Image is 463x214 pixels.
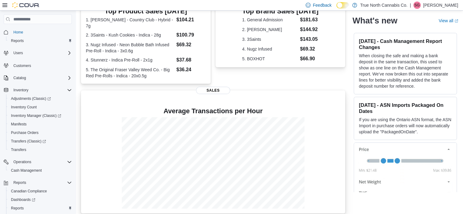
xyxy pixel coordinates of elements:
button: Operations [1,158,74,166]
span: Inventory Manager (Classic) [11,113,61,118]
span: Sales [196,87,230,94]
button: Reports [6,204,74,212]
dd: $69.32 [176,41,205,48]
dt: 4. Stunnerz - Indica Pre-Roll - 2x1g [86,57,174,63]
dt: 5. The Original Fraser Valley Weed Co. - Big Red Pre-Rolls - Indica - 20x0.5g [86,67,174,79]
button: Inventory [1,86,74,94]
dt: 5. BOXHOT [242,56,298,62]
span: Home [11,28,72,36]
dd: $36.24 [176,66,205,73]
dt: 2. [PERSON_NAME] [242,26,298,33]
a: Transfers (Classic) [6,137,74,146]
span: Reports [13,180,26,185]
span: Purchase Orders [11,130,39,135]
dd: $181.63 [300,16,319,23]
a: Reports [9,37,26,44]
span: Inventory [11,86,72,94]
h4: Average Transactions per Hour [86,107,340,115]
span: Inventory Count [11,105,37,110]
a: Cash Management [9,167,44,174]
img: Cova [12,2,40,8]
a: Adjustments (Classic) [9,95,53,102]
button: Customers [1,61,74,70]
span: Inventory Manager (Classic) [9,112,72,119]
a: Dashboards [9,196,38,203]
h3: Top Product Sales [DATE] [86,8,206,15]
dt: 3. Nugz Infused - Neon Bubble Bath Infused Pre-Roll - Indica - 3x0.6g [86,42,174,54]
a: Dashboards [6,195,74,204]
dt: 2. 3Saints - Kush Cookies - Indica - 28g [86,32,174,38]
span: Inventory [13,88,28,93]
a: Canadian Compliance [9,188,49,195]
span: Cash Management [11,168,42,173]
button: Inventory [11,86,31,94]
span: Reports [11,38,24,43]
dd: $66.90 [300,55,319,62]
span: Canadian Compliance [11,189,47,194]
button: Users [11,49,25,57]
dt: 1. [PERSON_NAME] - Country Club - Hybrid - 7g [86,17,174,29]
span: Catalog [11,74,72,82]
span: Transfers [11,147,26,152]
span: Adjustments (Classic) [9,95,72,102]
button: Catalog [11,74,28,82]
span: Users [13,51,23,55]
svg: External link [454,19,458,23]
p: True North Cannabis Co. [360,2,407,9]
h3: [DATE] - Cash Management Report Changes [359,38,452,50]
a: Home [11,29,26,36]
span: Dashboards [9,196,72,203]
dt: 1. General Admission [242,17,298,23]
span: Reports [11,206,24,211]
span: Reports [9,205,72,212]
a: Inventory Manager (Classic) [9,112,64,119]
button: Transfers [6,146,74,154]
dd: $37.68 [176,56,205,64]
input: Dark Mode [336,2,349,9]
a: Inventory Count [9,103,39,111]
a: Adjustments (Classic) [6,94,74,103]
h3: [DATE] - ASN Imports Packaged On Dates [359,102,452,114]
button: Reports [11,179,29,186]
dd: $143.05 [300,36,319,43]
span: Inventory Count [9,103,72,111]
p: When closing the safe and making a bank deposit in the same transaction, this used to show as one... [359,53,452,89]
span: Reports [9,37,72,44]
button: Users [1,49,74,57]
button: Manifests [6,120,74,128]
h3: Top Brand Sales [DATE] [242,8,319,15]
div: Sam Grenier [413,2,421,9]
a: Transfers [9,146,29,153]
span: Canadian Compliance [9,188,72,195]
a: Purchase Orders [9,129,41,136]
button: Canadian Compliance [6,187,74,195]
span: Manifests [11,122,26,127]
span: Feedback [313,2,331,8]
a: View allExternal link [439,18,458,23]
span: Dashboards [11,197,35,202]
span: Transfers (Classic) [11,139,46,144]
span: Customers [13,63,31,68]
span: Customers [11,61,72,69]
span: SG [414,2,419,9]
a: Customers [11,62,33,69]
span: Home [13,30,23,35]
button: Cash Management [6,166,74,175]
span: Manifests [9,121,72,128]
button: Operations [11,158,34,166]
button: Catalog [1,74,74,82]
span: Catalog [13,75,26,80]
h2: What's new [353,16,397,26]
button: Reports [1,178,74,187]
dd: $69.32 [300,45,319,53]
a: Manifests [9,121,29,128]
span: Cash Management [9,167,72,174]
p: If you are using the Ontario ASN format, the ASN Import in purchase orders will now automatically... [359,117,452,135]
span: Operations [11,158,72,166]
p: | [410,2,411,9]
dt: 3. 3Saints [242,36,298,42]
span: Reports [11,179,72,186]
span: Users [11,49,72,57]
button: Inventory Count [6,103,74,111]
